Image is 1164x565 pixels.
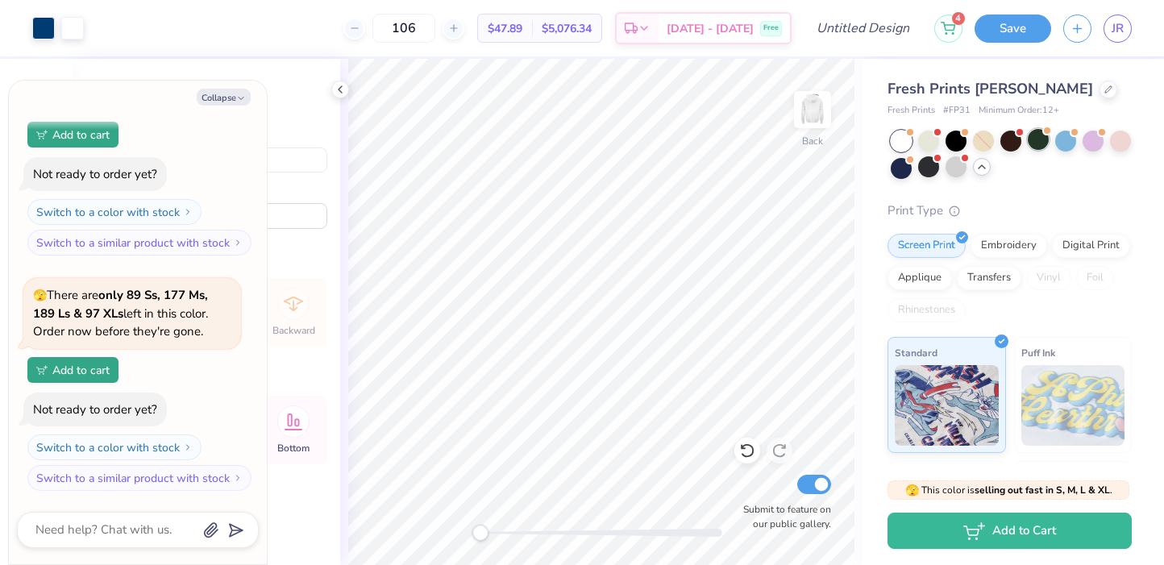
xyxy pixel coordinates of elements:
[943,104,971,118] span: # FP31
[27,122,118,147] button: Add to cart
[804,12,922,44] input: Untitled Design
[796,93,829,126] img: Back
[667,20,754,37] span: [DATE] - [DATE]
[233,473,243,483] img: Switch to a similar product with stock
[183,442,193,452] img: Switch to a color with stock
[888,201,1132,220] div: Print Type
[1021,365,1125,446] img: Puff Ink
[277,442,310,455] span: Bottom
[1104,15,1132,43] a: JR
[27,230,252,255] button: Switch to a similar product with stock
[197,89,251,106] button: Collapse
[33,287,208,339] span: There are left in this color. Order now before they're gone.
[488,20,522,37] span: $47.89
[895,344,937,361] span: Standard
[1076,266,1114,290] div: Foil
[971,234,1047,258] div: Embroidery
[372,14,435,43] input: – –
[1021,344,1055,361] span: Puff Ink
[1052,234,1130,258] div: Digital Print
[734,502,831,531] label: Submit to feature on our public gallery.
[36,365,48,375] img: Add to cart
[957,266,1021,290] div: Transfers
[27,357,118,383] button: Add to cart
[36,130,48,139] img: Add to cart
[1026,266,1071,290] div: Vinyl
[888,79,1093,98] span: Fresh Prints [PERSON_NAME]
[472,525,488,541] div: Accessibility label
[979,104,1059,118] span: Minimum Order: 12 +
[27,465,252,491] button: Switch to a similar product with stock
[934,15,962,43] button: 4
[905,483,1112,497] span: This color is .
[1112,19,1124,38] span: JR
[952,12,965,25] span: 4
[802,134,823,148] div: Back
[888,234,966,258] div: Screen Print
[33,288,47,303] span: 🫣
[233,238,243,247] img: Switch to a similar product with stock
[888,104,935,118] span: Fresh Prints
[27,434,202,460] button: Switch to a color with stock
[763,23,779,34] span: Free
[888,513,1132,549] button: Add to Cart
[888,266,952,290] div: Applique
[183,207,193,217] img: Switch to a color with stock
[27,199,202,225] button: Switch to a color with stock
[975,484,1110,496] strong: selling out fast in S, M, L & XL
[895,365,999,446] img: Standard
[888,298,966,322] div: Rhinestones
[33,166,157,182] div: Not ready to order yet?
[975,15,1051,43] button: Save
[33,287,208,322] strong: only 89 Ss, 177 Ms, 189 Ls & 97 XLs
[33,401,157,418] div: Not ready to order yet?
[542,20,592,37] span: $5,076.34
[905,483,919,498] span: 🫣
